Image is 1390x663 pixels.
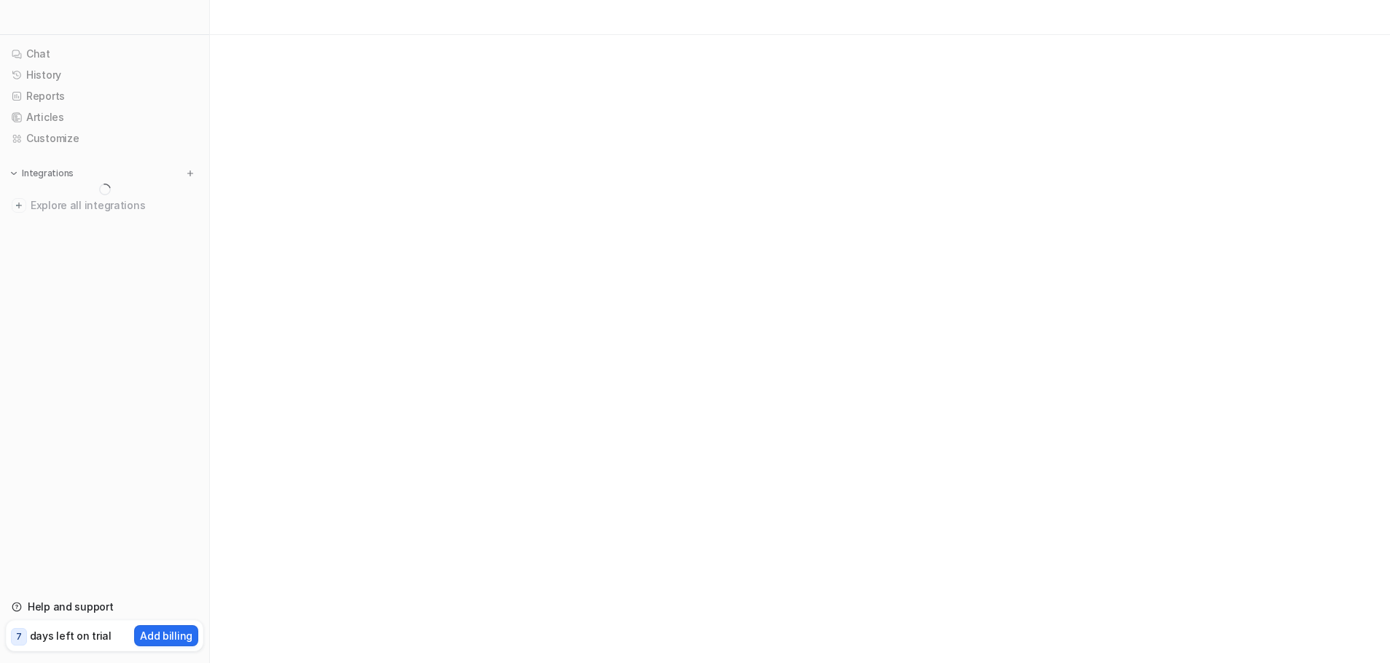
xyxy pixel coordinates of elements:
[6,166,78,181] button: Integrations
[22,168,74,179] p: Integrations
[185,168,195,178] img: menu_add.svg
[6,86,203,106] a: Reports
[16,630,22,643] p: 7
[6,44,203,64] a: Chat
[12,198,26,213] img: explore all integrations
[134,625,198,646] button: Add billing
[30,628,112,643] p: days left on trial
[9,168,19,178] img: expand menu
[31,194,198,217] span: Explore all integrations
[6,597,203,617] a: Help and support
[6,195,203,216] a: Explore all integrations
[6,107,203,127] a: Articles
[6,128,203,149] a: Customize
[6,65,203,85] a: History
[140,628,192,643] p: Add billing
